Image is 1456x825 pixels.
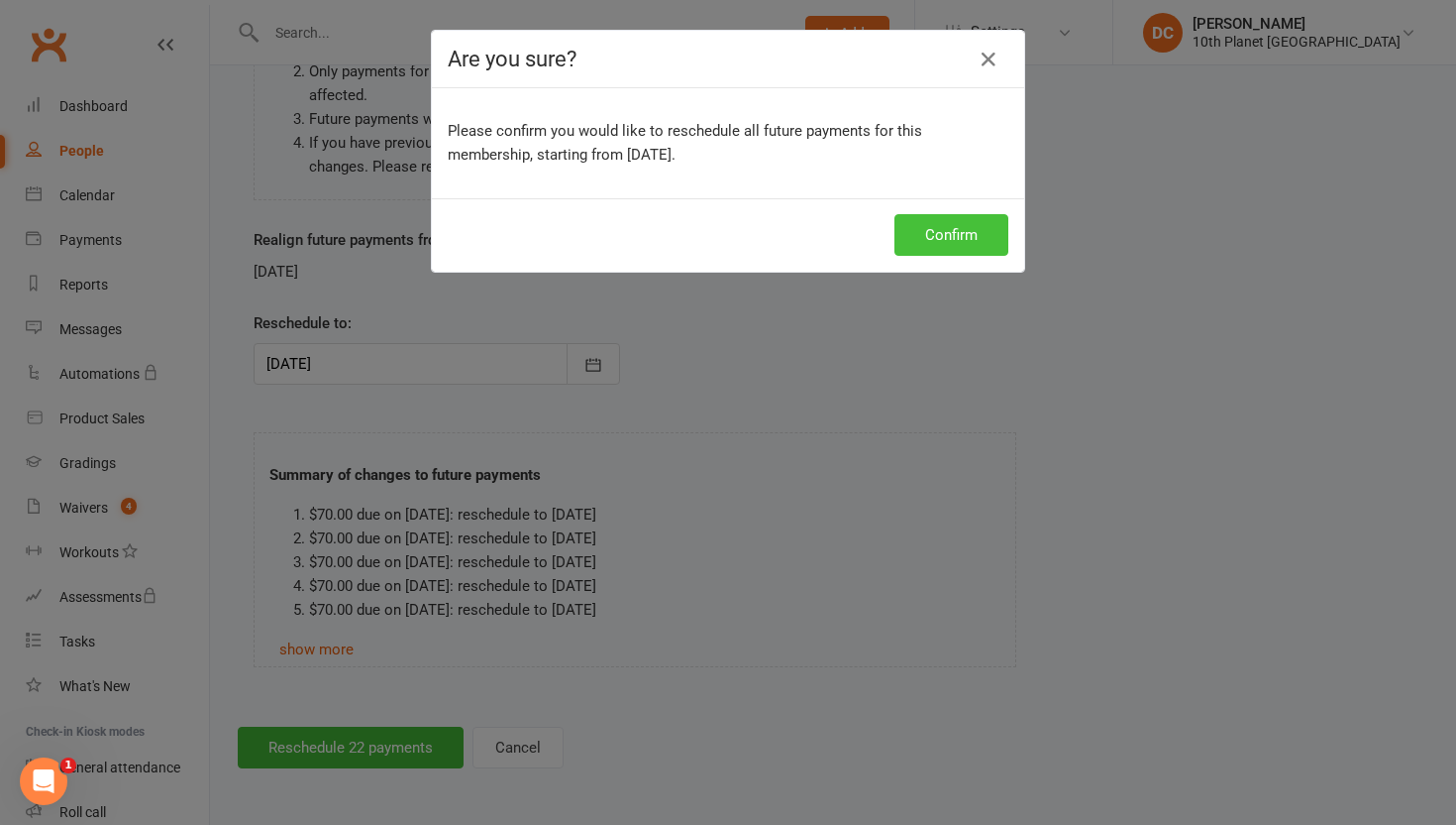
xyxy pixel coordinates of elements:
[60,758,76,773] span: 1
[448,47,1008,71] h4: Are you sure?
[894,214,1008,256] button: Confirm
[973,44,1004,75] button: Close
[448,122,922,164] span: Please confirm you would like to reschedule all future payments for this membership, starting fro...
[20,758,67,805] iframe: Intercom live chat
